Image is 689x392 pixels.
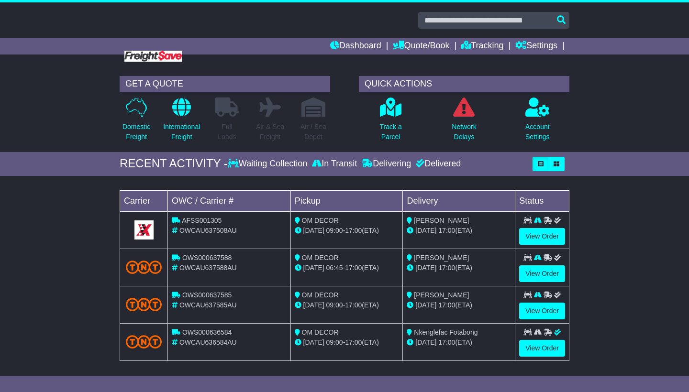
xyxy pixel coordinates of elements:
[438,301,455,309] span: 17:00
[407,263,511,273] div: (ETA)
[379,97,402,147] a: Track aParcel
[295,300,399,310] div: - (ETA)
[228,159,310,169] div: Waiting Collection
[519,303,565,319] a: View Order
[438,338,455,346] span: 17:00
[182,291,232,299] span: OWS000637585
[122,122,150,142] p: Domestic Freight
[326,338,343,346] span: 09:00
[345,301,362,309] span: 17:00
[215,122,239,142] p: Full Loads
[407,338,511,348] div: (ETA)
[303,227,324,234] span: [DATE]
[120,190,168,211] td: Carrier
[179,227,237,234] span: OWCAU637508AU
[415,338,436,346] span: [DATE]
[179,301,237,309] span: OWCAU637585AU
[120,157,228,171] div: RECENT ACTIVITY -
[345,338,362,346] span: 17:00
[452,122,476,142] p: Network Delays
[302,328,339,336] span: OM DECOR
[451,97,477,147] a: NetworkDelays
[179,264,237,272] span: OWCAU637588AU
[295,338,399,348] div: - (ETA)
[122,97,151,147] a: DomesticFreight
[380,122,402,142] p: Track a Parcel
[393,38,449,54] a: Quote/Book
[525,122,550,142] p: Account Settings
[438,227,455,234] span: 17:00
[415,264,436,272] span: [DATE]
[525,97,550,147] a: AccountSettings
[326,227,343,234] span: 09:00
[330,38,381,54] a: Dashboard
[302,254,339,261] span: OM DECOR
[303,264,324,272] span: [DATE]
[302,291,339,299] span: OM DECOR
[519,265,565,282] a: View Order
[124,51,182,62] img: Freight Save
[126,261,162,273] img: TNT_Domestic.png
[295,263,399,273] div: - (ETA)
[407,300,511,310] div: (ETA)
[326,301,343,309] span: 09:00
[415,301,436,309] span: [DATE]
[519,228,565,245] a: View Order
[182,328,232,336] span: OWS000636584
[515,38,557,54] a: Settings
[168,190,291,211] td: OWC / Carrier #
[415,227,436,234] span: [DATE]
[407,226,511,236] div: (ETA)
[290,190,403,211] td: Pickup
[179,338,237,346] span: OWCAU636584AU
[413,159,461,169] div: Delivered
[163,97,200,147] a: InternationalFreight
[359,159,413,169] div: Delivering
[126,298,162,311] img: TNT_Domestic.png
[303,338,324,346] span: [DATE]
[134,220,154,240] img: GetCarrierServiceLogo
[182,254,232,261] span: OWS000637588
[256,122,284,142] p: Air & Sea Freight
[303,301,324,309] span: [DATE]
[120,76,330,92] div: GET A QUOTE
[438,264,455,272] span: 17:00
[345,264,362,272] span: 17:00
[163,122,200,142] p: International Freight
[414,254,469,261] span: [PERSON_NAME]
[414,328,478,336] span: Nkenglefac Fotabong
[182,217,222,224] span: AFSS001305
[414,217,469,224] span: [PERSON_NAME]
[414,291,469,299] span: [PERSON_NAME]
[359,76,569,92] div: QUICK ACTIONS
[461,38,503,54] a: Tracking
[295,226,399,236] div: - (ETA)
[310,159,359,169] div: In Transit
[345,227,362,234] span: 17:00
[126,335,162,348] img: TNT_Domestic.png
[300,122,326,142] p: Air / Sea Depot
[302,217,339,224] span: OM DECOR
[515,190,569,211] td: Status
[326,264,343,272] span: 06:45
[519,340,565,357] a: View Order
[403,190,515,211] td: Delivery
